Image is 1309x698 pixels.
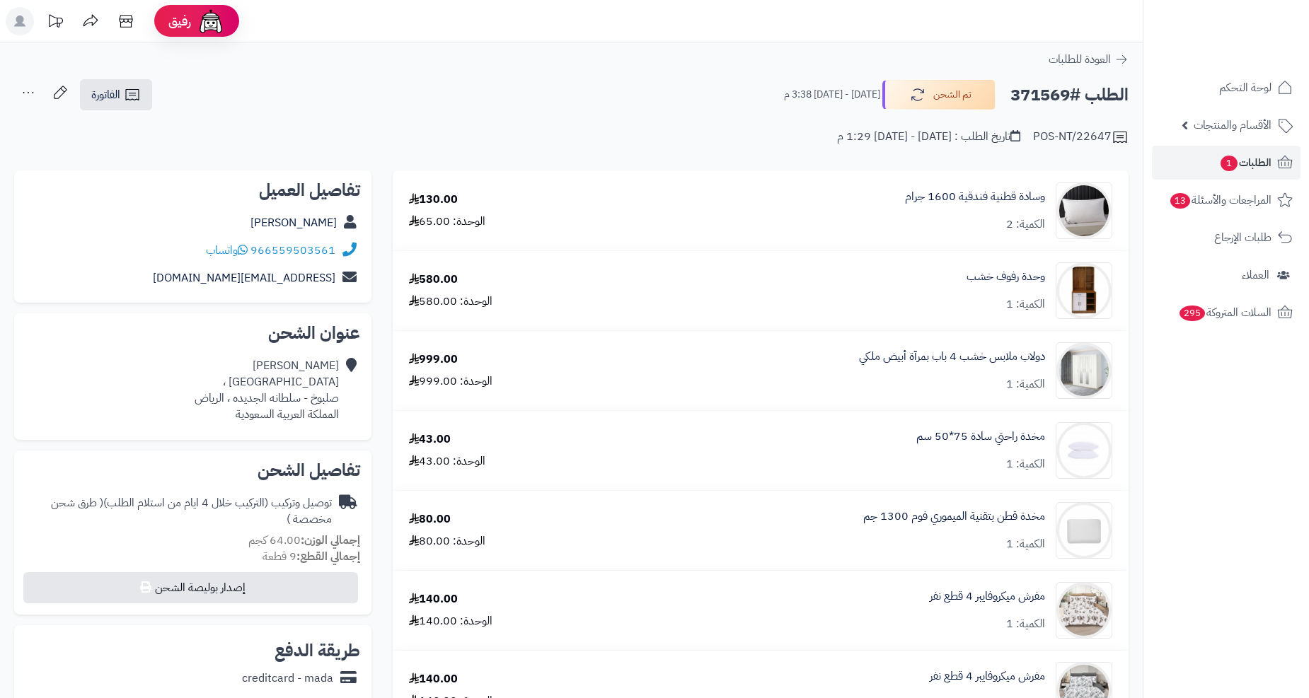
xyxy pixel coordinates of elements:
div: 580.00 [409,272,458,288]
img: 1686137768-2290-90x90.png [1056,182,1112,239]
span: طلبات الإرجاع [1214,228,1271,248]
a: المراجعات والأسئلة13 [1152,183,1301,217]
div: الكمية: 1 [1006,376,1045,392]
small: [DATE] - [DATE] 3:38 م [784,88,880,102]
a: [PERSON_NAME] [250,214,337,231]
div: الوحدة: 999.00 [409,373,492,390]
button: تم الشحن [882,80,996,110]
div: الكمية: 1 [1006,456,1045,472]
span: 1 [1220,155,1238,172]
a: وسادة قطنية فندقية 1600 جرام [905,189,1045,205]
a: دولاب ملابس خشب 4 باب بمرآة أبيض ملكي [859,349,1045,365]
button: إصدار بوليصة الشحن [23,572,358,603]
img: 1754377241-1-90x90.jpg [1056,582,1112,639]
div: الكمية: 1 [1006,536,1045,552]
span: 13 [1170,192,1192,209]
h2: تفاصيل العميل [25,182,360,199]
span: الأقسام والمنتجات [1194,115,1271,135]
img: 1748947319-1-90x90.jpg [1056,502,1112,559]
span: 295 [1178,305,1206,322]
a: 966559503561 [250,242,335,259]
h2: طريقة الدفع [275,642,360,659]
span: المراجعات والأسئلة [1169,190,1271,210]
div: الكمية: 1 [1006,616,1045,632]
a: تحديثات المنصة [38,7,73,39]
div: توصيل وتركيب (التركيب خلال 4 ايام من استلام الطلب) [25,495,332,528]
strong: إجمالي القطع: [296,548,360,565]
div: تاريخ الطلب : [DATE] - [DATE] 1:29 م [837,129,1020,145]
a: الفاتورة [80,79,152,110]
a: [EMAIL_ADDRESS][DOMAIN_NAME] [153,269,335,286]
div: الوحدة: 140.00 [409,613,492,629]
div: POS-NT/22647 [1033,129,1129,146]
a: مفرش ميكروفايبر 4 قطع نفر [930,588,1045,605]
span: الطلبات [1219,153,1271,173]
span: ( طرق شحن مخصصة ) [51,494,332,528]
a: مخدة قطن بتقنية الميموري فوم 1300 جم [863,508,1045,525]
div: الوحدة: 43.00 [409,453,485,470]
h2: تفاصيل الشحن [25,462,360,479]
small: 9 قطعة [263,548,360,565]
div: الوحدة: 65.00 [409,214,485,230]
h2: عنوان الشحن [25,325,360,342]
span: العملاء [1242,265,1269,285]
div: 130.00 [409,192,458,208]
div: الوحدة: 580.00 [409,293,492,310]
span: لوحة التحكم [1219,78,1271,98]
div: الوحدة: 80.00 [409,533,485,549]
div: creditcard - mada [242,670,333,687]
strong: إجمالي الوزن: [301,532,360,549]
img: ai-face.png [197,7,225,35]
img: 1746949799-1-90x90.jpg [1056,422,1112,479]
span: رفيق [168,13,191,30]
span: الفاتورة [91,86,120,103]
div: الكمية: 2 [1006,216,1045,233]
div: الكمية: 1 [1006,296,1045,313]
div: 80.00 [409,511,451,528]
span: العودة للطلبات [1049,51,1111,68]
a: واتساب [206,242,248,259]
h2: الطلب #371569 [1010,81,1129,110]
div: 140.00 [409,591,458,607]
img: 1686652182-WhatsApp%20Image%202023-06-13%20at%201.14.09%20PM-90x90.jpeg [1056,262,1112,319]
a: لوحة التحكم [1152,71,1301,105]
img: 1733065084-1-90x90.jpg [1056,342,1112,399]
a: مخدة راحتي سادة 75*50 سم [916,429,1045,445]
span: السلات المتروكة [1178,303,1271,322]
div: 43.00 [409,431,451,448]
div: 140.00 [409,671,458,687]
a: طلبات الإرجاع [1152,221,1301,255]
div: [PERSON_NAME] [GEOGRAPHIC_DATA] ، صلبوخ - سلطانه الجديده ، الرياض المملكة العربية السعودية [195,358,339,422]
a: وحدة رفوف خشب [967,269,1045,285]
small: 64.00 كجم [248,532,360,549]
a: الطلبات1 [1152,146,1301,180]
a: السلات المتروكة295 [1152,296,1301,330]
div: 999.00 [409,351,458,368]
a: العملاء [1152,258,1301,292]
img: logo-2.png [1213,11,1296,41]
a: العودة للطلبات [1049,51,1129,68]
a: مفرش ميكروفايبر 4 قطع نفر [930,668,1045,685]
